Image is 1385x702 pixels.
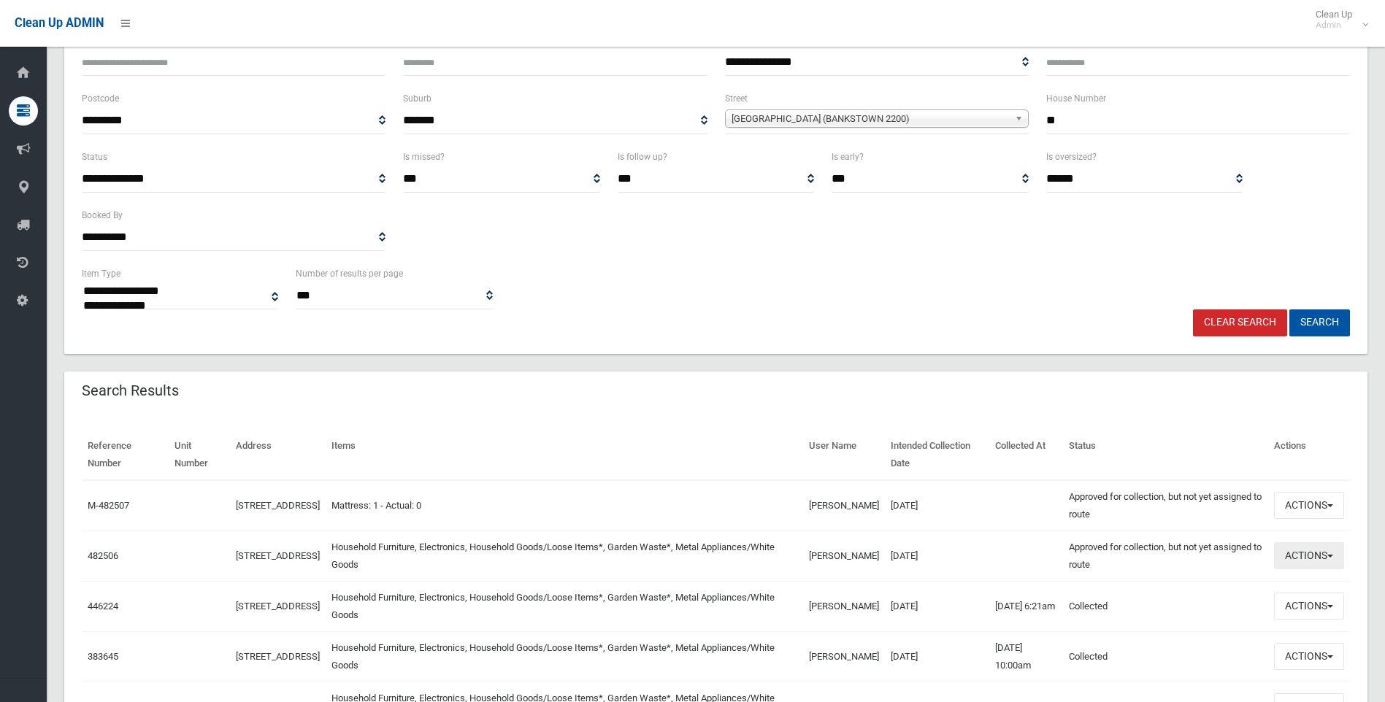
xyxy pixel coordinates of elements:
[1274,492,1344,519] button: Actions
[296,266,403,282] label: Number of results per page
[989,430,1062,480] th: Collected At
[885,581,989,631] td: [DATE]
[803,531,885,581] td: [PERSON_NAME]
[1046,90,1106,107] label: House Number
[326,581,803,631] td: Household Furniture, Electronics, Household Goods/Loose Items*, Garden Waste*, Metal Appliances/W...
[88,601,118,612] a: 446224
[88,550,118,561] a: 482506
[1063,631,1268,682] td: Collected
[88,651,118,662] a: 383645
[803,480,885,531] td: [PERSON_NAME]
[236,550,320,561] a: [STREET_ADDRESS]
[236,601,320,612] a: [STREET_ADDRESS]
[618,149,667,165] label: Is follow up?
[15,16,104,30] span: Clean Up ADMIN
[82,266,120,282] label: Item Type
[1063,480,1268,531] td: Approved for collection, but not yet assigned to route
[725,90,748,107] label: Street
[82,430,169,480] th: Reference Number
[82,90,119,107] label: Postcode
[64,377,196,405] header: Search Results
[832,149,864,165] label: Is early?
[989,581,1062,631] td: [DATE] 6:21am
[885,531,989,581] td: [DATE]
[82,149,107,165] label: Status
[236,651,320,662] a: [STREET_ADDRESS]
[88,500,129,511] a: M-482507
[803,430,885,480] th: User Name
[403,149,445,165] label: Is missed?
[1063,430,1268,480] th: Status
[1316,20,1352,31] small: Admin
[326,631,803,682] td: Household Furniture, Electronics, Household Goods/Loose Items*, Garden Waste*, Metal Appliances/W...
[1046,149,1097,165] label: Is oversized?
[732,110,1009,128] span: [GEOGRAPHIC_DATA] (BANKSTOWN 2200)
[1268,430,1350,480] th: Actions
[1193,309,1287,336] a: Clear Search
[1308,9,1367,31] span: Clean Up
[885,631,989,682] td: [DATE]
[1274,643,1344,670] button: Actions
[326,480,803,531] td: Mattress: 1 - Actual: 0
[326,531,803,581] td: Household Furniture, Electronics, Household Goods/Loose Items*, Garden Waste*, Metal Appliances/W...
[803,631,885,682] td: [PERSON_NAME]
[1063,581,1268,631] td: Collected
[803,581,885,631] td: [PERSON_NAME]
[1274,542,1344,569] button: Actions
[236,500,320,511] a: [STREET_ADDRESS]
[326,430,803,480] th: Items
[1063,531,1268,581] td: Approved for collection, but not yet assigned to route
[885,430,989,480] th: Intended Collection Date
[169,430,231,480] th: Unit Number
[403,90,431,107] label: Suburb
[1289,309,1350,336] button: Search
[885,480,989,531] td: [DATE]
[1274,593,1344,620] button: Actions
[989,631,1062,682] td: [DATE] 10:00am
[82,207,123,223] label: Booked By
[230,430,326,480] th: Address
